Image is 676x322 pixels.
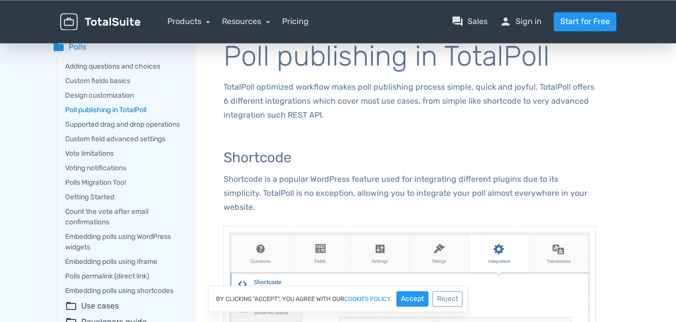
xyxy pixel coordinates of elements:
a: Adding questions and choices [65,61,181,72]
p: Shortcode is a popular WordPress feature used for integrating different plugins due to its simpli... [223,172,596,214]
a: question_answerSales [452,16,488,28]
a: Polls permalink (direct link) [65,271,181,281]
span: folder [53,41,65,53]
button: Reject [432,291,463,306]
a: Embedding polls using WordPress widgets [65,231,181,252]
p: TotalPoll optimized workflow makes poll publishing process simple, quick and joyful. TotalPoll of... [223,80,596,122]
a: Start for Free [554,12,616,31]
a: Pricing [282,16,309,28]
a: Custom fields basics [65,76,181,86]
a: Count the vote after email confirmations [65,206,181,227]
a: Voting notifications [65,163,181,173]
div: By clicking "Accept", you agree with our . [208,285,468,312]
button: Accept [396,291,428,306]
a: personSign in [500,16,542,28]
a: cookies policy [344,296,391,302]
a: Embedding polls using iframe [65,256,181,267]
a: Resources [222,17,270,26]
img: TotalSuite for WordPress [60,13,140,31]
span: question_answer [452,16,464,28]
a: Getting Started [65,192,181,202]
h1: Poll publishing in TotalPoll [223,41,596,72]
a: Polls Migration Tool [65,177,181,188]
a: Products [167,17,210,26]
a: Supported drag and drop operations [65,119,181,130]
a: Poll publishing in TotalPoll [65,105,181,115]
summary: folderPolls [53,41,181,53]
h3: Shortcode [223,150,596,166]
a: Custom field advanced settings [65,134,181,144]
a: Design customization [65,90,181,101]
span: person [500,16,512,28]
a: Vote limitations [65,148,181,159]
